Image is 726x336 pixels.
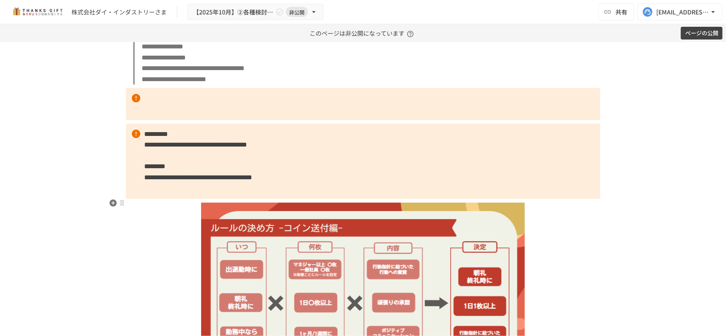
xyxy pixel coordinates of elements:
[638,3,723,20] button: [EMAIL_ADDRESS][DOMAIN_NAME]
[656,7,709,17] div: [EMAIL_ADDRESS][DOMAIN_NAME]
[71,8,167,17] div: 株式会社ダイ・インダストリーさま
[10,5,65,19] img: mMP1OxWUAhQbsRWCurg7vIHe5HqDpP7qZo7fRoNLXQh
[310,24,416,42] p: このページは非公開になっています
[615,7,627,17] span: 共有
[286,8,308,17] span: 非公開
[188,4,324,20] button: 【2025年10月】②各種検討項目のすり合わせ/ THANKS GIFTキックオフMTG非公開
[598,3,634,20] button: 共有
[681,27,723,40] button: ページの公開
[193,7,274,17] span: 【2025年10月】②各種検討項目のすり合わせ/ THANKS GIFTキックオフMTG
